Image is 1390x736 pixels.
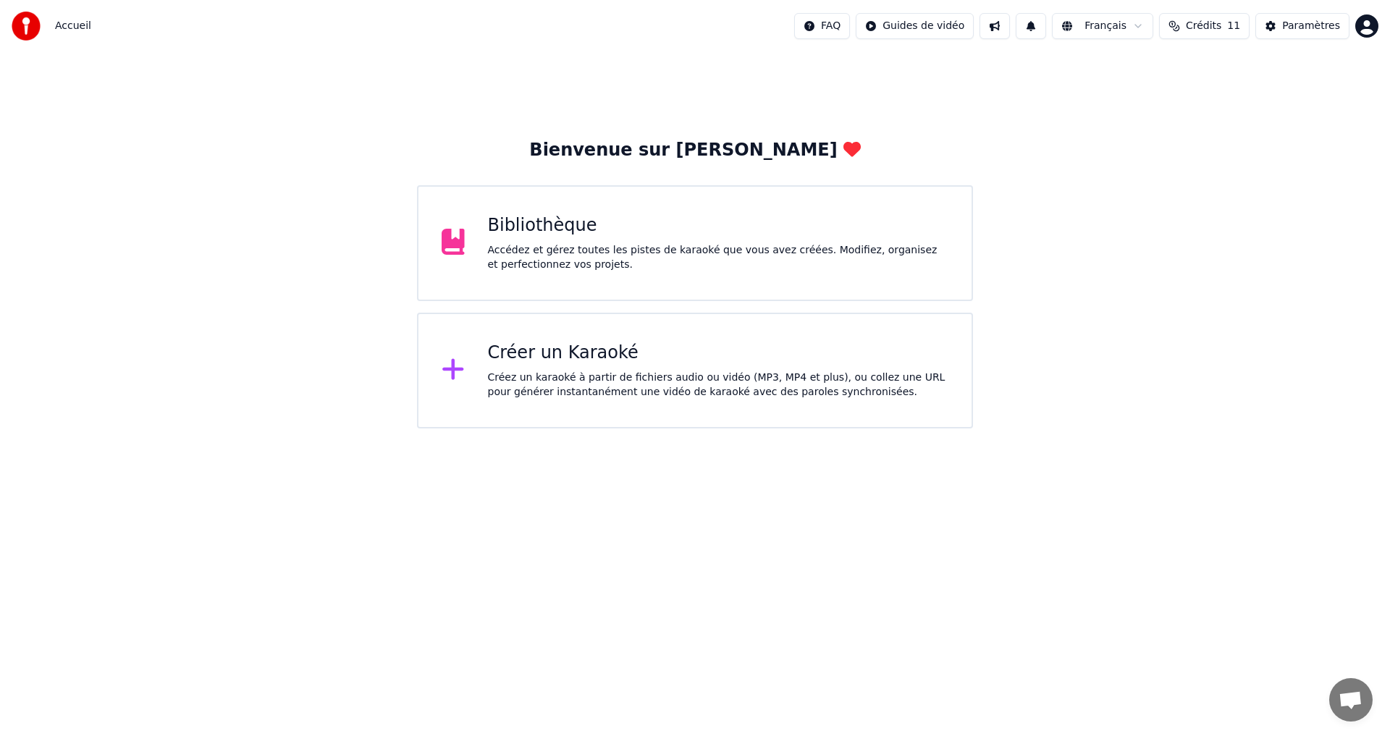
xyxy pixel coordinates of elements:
[529,139,860,162] div: Bienvenue sur [PERSON_NAME]
[1282,19,1340,33] div: Paramètres
[12,12,41,41] img: youka
[794,13,850,39] button: FAQ
[1255,13,1349,39] button: Paramètres
[488,342,949,365] div: Créer un Karaoké
[856,13,974,39] button: Guides de vidéo
[55,19,91,33] span: Accueil
[1329,678,1373,722] div: Ouvrir le chat
[1227,19,1240,33] span: 11
[488,371,949,399] div: Créez un karaoké à partir de fichiers audio ou vidéo (MP3, MP4 et plus), ou collez une URL pour g...
[1159,13,1250,39] button: Crédits11
[1186,19,1221,33] span: Crédits
[488,214,949,237] div: Bibliothèque
[55,19,91,33] nav: breadcrumb
[488,243,949,272] div: Accédez et gérez toutes les pistes de karaoké que vous avez créées. Modifiez, organisez et perfec...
